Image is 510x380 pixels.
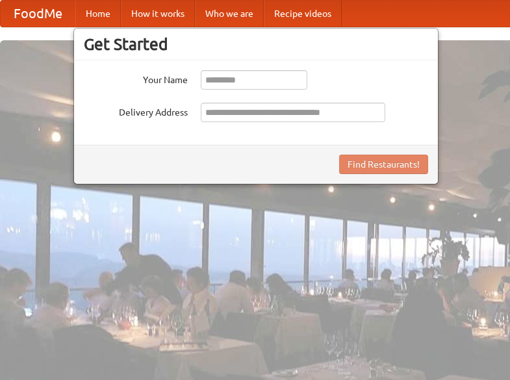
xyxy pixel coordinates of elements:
[84,34,428,54] h3: Get Started
[84,103,188,119] label: Delivery Address
[264,1,342,27] a: Recipe videos
[84,70,188,86] label: Your Name
[339,155,428,174] button: Find Restaurants!
[195,1,264,27] a: Who we are
[121,1,195,27] a: How it works
[75,1,121,27] a: Home
[1,1,75,27] a: FoodMe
